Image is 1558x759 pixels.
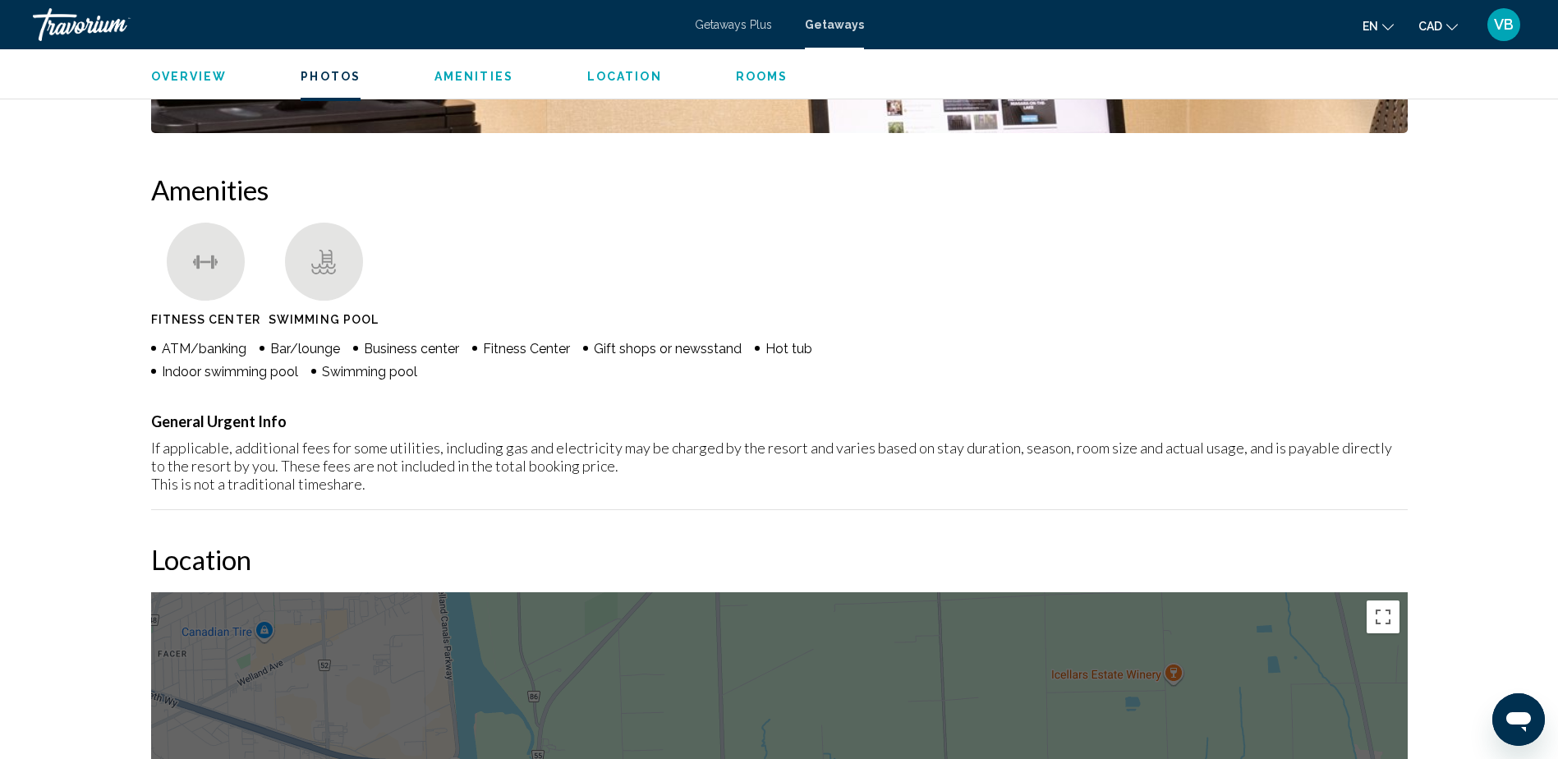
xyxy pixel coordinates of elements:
[1492,693,1545,746] iframe: Button to launch messaging window
[1363,20,1378,33] span: en
[765,341,812,356] span: Hot tub
[483,341,570,356] span: Fitness Center
[151,173,1408,206] h2: Amenities
[269,313,379,326] span: Swimming Pool
[301,70,361,83] span: Photos
[587,70,662,83] span: Location
[736,70,788,83] span: Rooms
[162,364,298,379] span: Indoor swimming pool
[1482,7,1525,42] button: User Menu
[151,412,1408,430] h4: General Urgent Info
[594,341,742,356] span: Gift shops or newsstand
[587,69,662,84] button: Location
[736,69,788,84] button: Rooms
[364,341,459,356] span: Business center
[434,69,513,84] button: Amenities
[322,364,417,379] span: Swimming pool
[1363,14,1394,38] button: Change language
[162,341,246,356] span: ATM/banking
[151,313,260,326] span: Fitness Center
[151,70,227,83] span: Overview
[301,69,361,84] button: Photos
[695,18,772,31] a: Getaways Plus
[1418,20,1442,33] span: CAD
[1494,16,1514,33] span: VB
[151,69,227,84] button: Overview
[1418,14,1458,38] button: Change currency
[33,8,678,41] a: Travorium
[805,18,864,31] a: Getaways
[1367,600,1399,633] button: Toggle fullscreen view
[151,439,1408,493] div: If applicable, additional fees for some utilities, including gas and electricity may be charged b...
[434,70,513,83] span: Amenities
[270,341,340,356] span: Bar/lounge
[151,543,1408,576] h2: Location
